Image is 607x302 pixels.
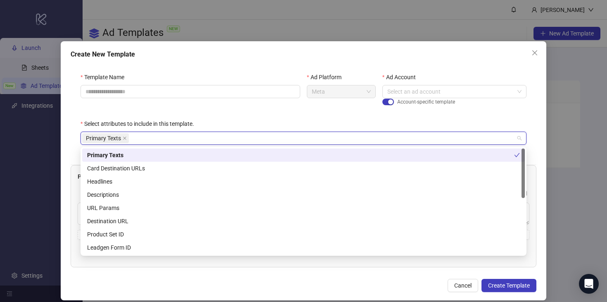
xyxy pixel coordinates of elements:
div: URL Params [87,203,520,212]
input: Template Name [81,85,300,98]
div: Multi-text input container - paste or copy values [78,188,529,240]
span: Create Template [488,282,530,289]
div: Destination URL [82,215,525,228]
div: Destination URL [87,217,520,226]
input: Ad Account [387,85,514,98]
label: Select attributes to include in this template. [81,119,199,128]
button: Add [78,230,529,240]
span: Primary Texts [82,133,129,143]
label: Template Name [81,73,130,82]
button: Cancel [448,279,478,292]
label: Ad Account [382,73,421,82]
span: Account-specific template [397,98,455,106]
span: close [531,50,538,56]
input: Select attributes to include in this template. [130,133,132,143]
div: Primary Texts [87,151,514,160]
div: Product Set ID [82,228,525,241]
div: Card Destination URLs [87,164,520,173]
div: Descriptions [87,190,520,199]
h4: Primary Texts [78,172,529,181]
span: Primary Texts [86,134,121,143]
button: Close [528,46,541,59]
div: Leadgen Form ID [82,241,525,254]
span: Meta [312,85,371,98]
div: Card Destination URLs [82,162,525,175]
div: Product Set ID [87,230,520,239]
div: Create New Template [71,50,536,59]
span: check [514,152,520,158]
span: close [123,136,127,140]
div: Leadgen Form ID [87,243,520,252]
button: Create Template [481,279,536,292]
div: Open Intercom Messenger [579,274,599,294]
div: Primary Texts [82,149,525,162]
label: Ad Platform [307,73,347,82]
div: URL Params [82,201,525,215]
div: Descriptions [82,188,525,201]
div: Headlines [87,177,520,186]
span: Cancel [454,282,472,289]
div: Headlines [82,175,525,188]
